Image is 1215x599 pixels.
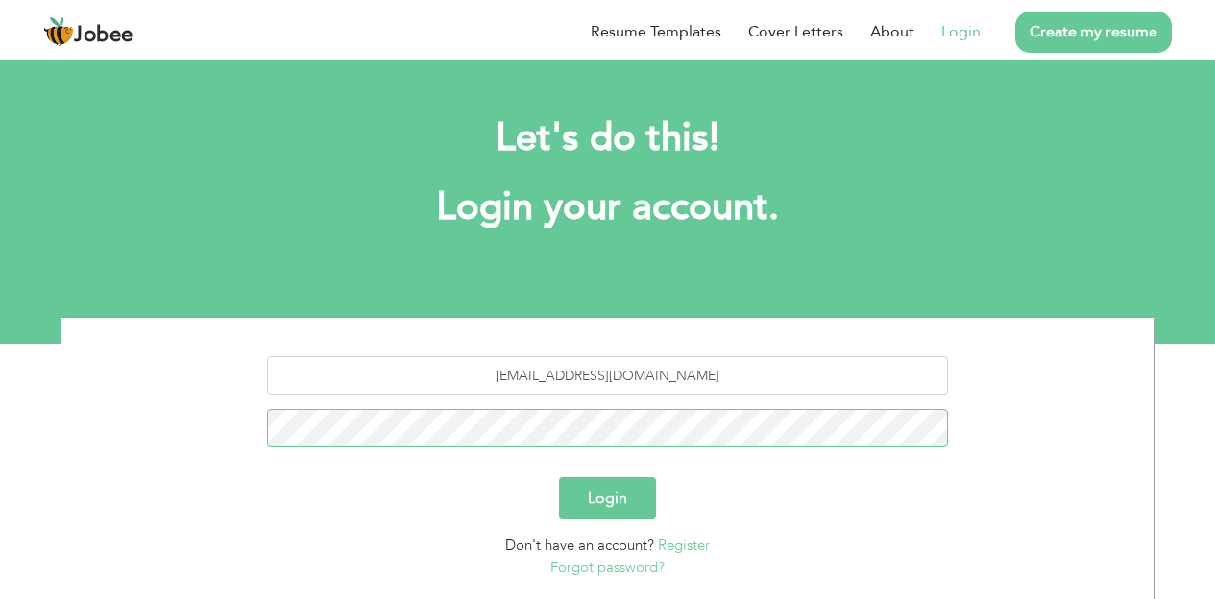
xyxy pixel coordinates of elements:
[43,16,134,47] a: Jobee
[941,20,981,43] a: Login
[43,16,74,47] img: jobee.io
[550,558,665,577] a: Forgot password?
[89,113,1127,163] h2: Let's do this!
[870,20,914,43] a: About
[505,536,654,555] span: Don't have an account?
[74,25,134,46] span: Jobee
[591,20,721,43] a: Resume Templates
[748,20,843,43] a: Cover Letters
[1015,12,1172,53] a: Create my resume
[559,477,656,519] button: Login
[658,536,710,555] a: Register
[89,182,1127,232] h1: Login your account.
[267,356,948,395] input: Email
